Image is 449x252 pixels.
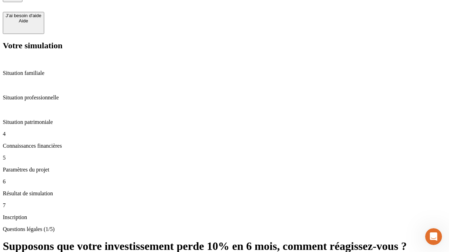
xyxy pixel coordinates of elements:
p: Situation patrimoniale [3,119,446,125]
div: Aide [6,18,41,23]
iframe: Intercom live chat [425,228,442,245]
h2: Votre simulation [3,41,446,50]
p: Situation professionnelle [3,94,446,101]
button: J’ai besoin d'aideAide [3,12,44,34]
p: Situation familiale [3,70,446,76]
p: Questions légales (1/5) [3,226,446,232]
p: Résultat de simulation [3,190,446,197]
p: 7 [3,202,446,209]
p: Paramètres du projet [3,167,446,173]
p: 4 [3,131,446,137]
p: 6 [3,178,446,185]
p: Inscription [3,214,446,220]
p: 5 [3,155,446,161]
div: J’ai besoin d'aide [6,13,41,18]
p: Connaissances financières [3,143,446,149]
